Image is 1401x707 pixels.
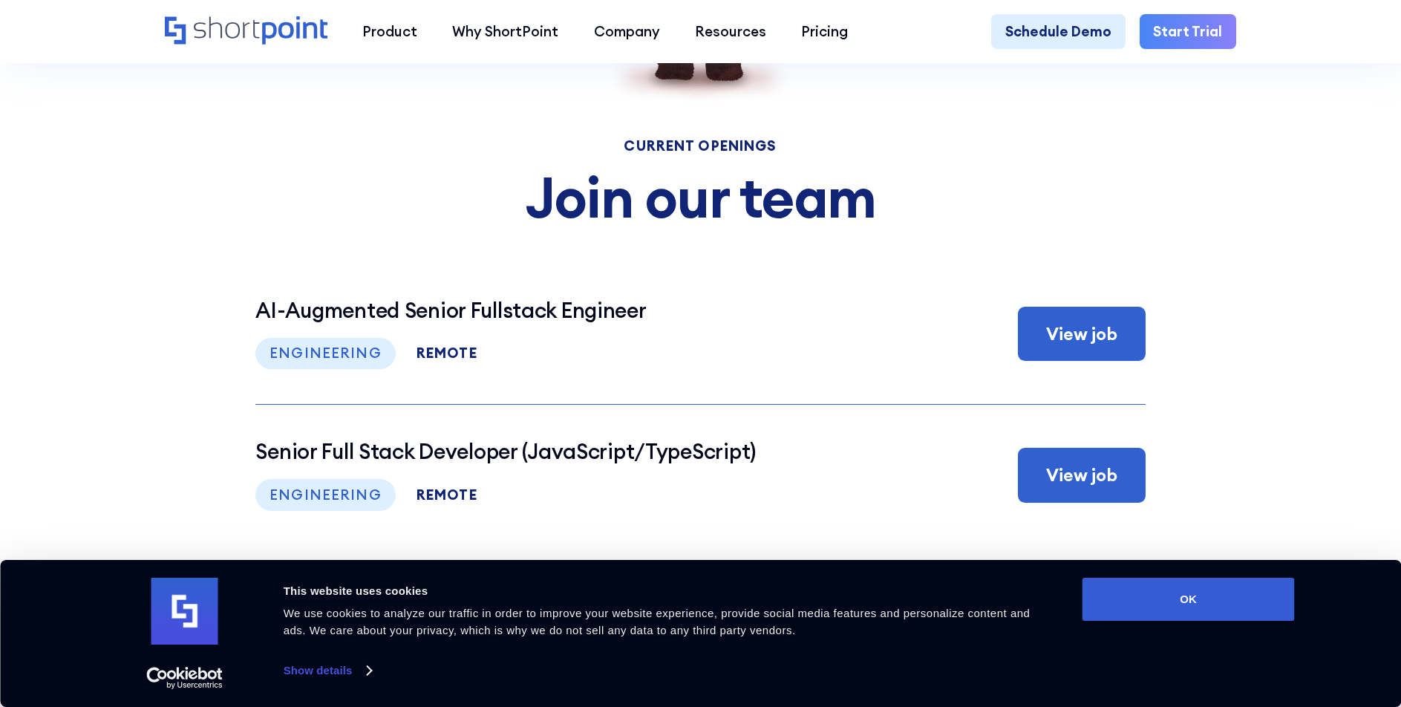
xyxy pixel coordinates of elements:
[165,16,327,47] a: Home
[1046,462,1117,488] div: View job
[695,21,766,42] div: Resources
[1082,578,1295,621] button: OK
[345,14,435,49] a: Product
[255,264,1145,405] a: AI-Augmented Senior Fullstack EngineerEngineeringremoteView job
[991,14,1126,49] a: Schedule Demo
[1140,14,1237,49] a: Start Trial
[417,488,477,502] div: remote
[255,299,646,324] h3: AI-Augmented Senior Fullstack Engineer
[284,582,1049,600] div: This website uses cookies
[783,14,865,49] a: Pricing
[594,21,660,42] div: Company
[255,479,395,510] div: Engineering
[576,14,677,49] a: Company
[255,404,1145,546] a: Senior Full Stack Developer (JavaScript/TypeScript)EngineeringremoteView job
[284,607,1031,636] span: We use cookies to analyze our traffic in order to improve your website experience, provide social...
[452,21,558,42] div: Why ShortPoint
[435,14,576,49] a: Why ShortPoint
[284,659,371,682] a: Show details
[255,338,395,369] div: Engineering
[801,21,848,42] div: Pricing
[1046,321,1117,347] div: View job
[151,578,218,645] img: logo
[677,14,783,49] a: Resources
[362,21,417,42] div: Product
[417,346,477,360] div: remote
[255,166,1145,228] h3: Join our team
[120,667,249,689] a: Usercentrics Cookiebot - opens in a new window
[255,139,1145,153] div: Current Openings
[255,440,756,465] h3: Senior Full Stack Developer (JavaScript/TypeScript)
